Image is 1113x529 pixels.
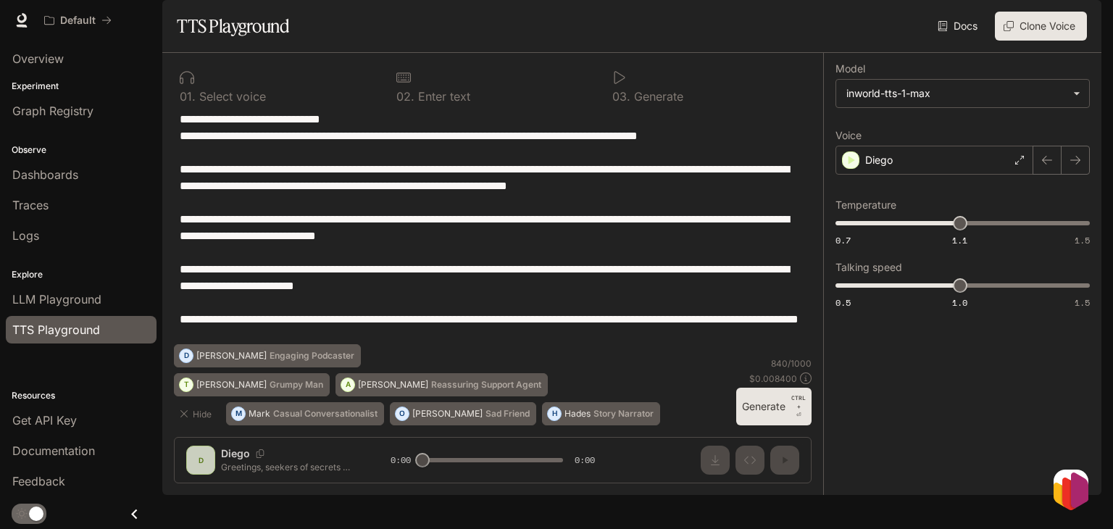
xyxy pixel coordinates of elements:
span: 1.5 [1075,234,1090,246]
p: Default [60,14,96,27]
p: 0 2 . [396,91,414,102]
h1: TTS Playground [177,12,289,41]
p: Engaging Podcaster [270,351,354,360]
p: [PERSON_NAME] [196,351,267,360]
button: O[PERSON_NAME]Sad Friend [390,402,536,425]
span: 1.0 [952,296,967,309]
button: Clone Voice [995,12,1087,41]
p: Talking speed [835,262,902,272]
span: 0.5 [835,296,851,309]
div: H [548,402,561,425]
div: D [180,344,193,367]
a: Docs [935,12,983,41]
button: T[PERSON_NAME]Grumpy Man [174,373,330,396]
p: 0 1 . [180,91,196,102]
p: Select voice [196,91,266,102]
p: Reassuring Support Agent [431,380,541,389]
button: HHadesStory Narrator [542,402,660,425]
p: Hades [564,409,591,418]
p: Grumpy Man [270,380,323,389]
p: Mark [249,409,270,418]
p: Diego [865,153,893,167]
span: 0.7 [835,234,851,246]
p: ⏎ [791,393,806,420]
button: MMarkCasual Conversationalist [226,402,384,425]
div: T [180,373,193,396]
div: inworld-tts-1-max [836,80,1089,107]
p: [PERSON_NAME] [358,380,428,389]
p: $ 0.008400 [749,372,797,385]
p: 0 3 . [612,91,630,102]
p: Model [835,64,865,74]
p: Temperature [835,200,896,210]
p: Sad Friend [485,409,530,418]
div: A [341,373,354,396]
button: A[PERSON_NAME]Reassuring Support Agent [335,373,548,396]
p: [PERSON_NAME] [412,409,483,418]
p: Generate [630,91,683,102]
p: Casual Conversationalist [273,409,378,418]
div: O [396,402,409,425]
span: 1.1 [952,234,967,246]
div: M [232,402,245,425]
button: GenerateCTRL +⏎ [736,388,812,425]
button: Hide [174,402,220,425]
p: CTRL + [791,393,806,411]
p: Story Narrator [593,409,654,418]
div: inworld-tts-1-max [846,86,1066,101]
button: D[PERSON_NAME]Engaging Podcaster [174,344,361,367]
p: [PERSON_NAME] [196,380,267,389]
p: 840 / 1000 [771,357,812,370]
button: All workspaces [38,6,118,35]
p: Voice [835,130,862,141]
p: Enter text [414,91,470,102]
span: 1.5 [1075,296,1090,309]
